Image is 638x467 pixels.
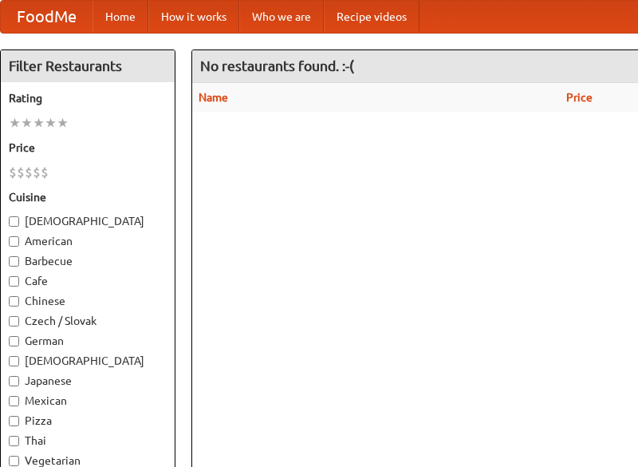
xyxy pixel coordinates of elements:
input: Thai [9,436,19,446]
a: Price [566,91,593,104]
li: $ [33,164,41,181]
li: ★ [57,114,69,132]
a: Who we are [239,1,324,33]
h5: Rating [9,90,167,106]
ng-pluralize: No restaurants found. :-( [200,58,354,73]
h5: Cuisine [9,189,167,205]
li: $ [25,164,33,181]
li: $ [17,164,25,181]
h5: Price [9,140,167,156]
a: Name [199,91,228,104]
label: German [9,333,167,349]
a: How it works [148,1,239,33]
label: [DEMOGRAPHIC_DATA] [9,353,167,369]
label: Pizza [9,413,167,429]
label: Mexican [9,393,167,409]
input: American [9,236,19,247]
a: Home [93,1,148,33]
li: $ [41,164,49,181]
li: ★ [9,114,21,132]
input: Vegetarian [9,456,19,466]
li: ★ [45,114,57,132]
input: Pizza [9,416,19,426]
label: American [9,233,167,249]
h4: Filter Restaurants [1,50,175,82]
input: Cafe [9,276,19,287]
input: German [9,336,19,346]
li: ★ [33,114,45,132]
label: Cafe [9,273,167,289]
label: Japanese [9,373,167,389]
label: Thai [9,433,167,449]
a: Recipe videos [324,1,419,33]
input: Mexican [9,396,19,406]
input: Czech / Slovak [9,316,19,327]
input: Barbecue [9,256,19,267]
a: FoodMe [1,1,93,33]
input: [DEMOGRAPHIC_DATA] [9,216,19,227]
label: Czech / Slovak [9,313,167,329]
li: $ [9,164,17,181]
li: ★ [21,114,33,132]
input: Japanese [9,376,19,386]
input: [DEMOGRAPHIC_DATA] [9,356,19,366]
input: Chinese [9,296,19,307]
label: Chinese [9,293,167,309]
label: [DEMOGRAPHIC_DATA] [9,213,167,229]
label: Barbecue [9,253,167,269]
